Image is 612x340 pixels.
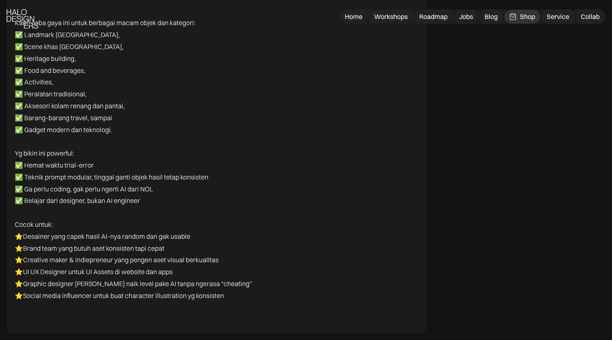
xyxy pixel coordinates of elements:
[15,5,252,29] p: Kami coba gaya ini untuk berbagai macam objek dan kategori:
[15,207,252,219] p: ‍
[15,29,252,135] p: ✅ Landmark [GEOGRAPHIC_DATA], ✅ Scene khas [GEOGRAPHIC_DATA], ✅ Heritage building, ✅ Food and bev...
[576,10,605,23] a: Collab
[480,10,503,23] a: Blog
[15,147,252,159] p: Yg bikin ini powerful:
[345,12,363,21] div: Home
[15,302,252,314] p: ‍
[369,10,413,23] a: Workshops
[547,12,569,21] div: Service
[15,256,23,264] strong: ⭐
[485,12,498,21] div: Blog
[15,135,252,147] p: ‍
[15,219,252,231] p: Cocok untuk:
[520,12,535,21] div: Shop
[15,244,23,252] strong: ⭐
[459,12,473,21] div: Jobs
[15,232,23,240] strong: ⭐
[374,12,408,21] div: Workshops
[504,10,540,23] a: Shop
[454,10,478,23] a: Jobs
[581,12,600,21] div: Collab
[15,291,23,300] strong: ⭐
[15,159,252,207] p: ✅ Hemat waktu trial-error ✅ Teknik prompt modular, tinggal ganti objek hasil tetap konsisten ✅ Ga...
[15,268,23,276] strong: ⭐
[419,12,448,21] div: Roadmap
[340,10,367,23] a: Home
[15,279,23,288] strong: ⭐
[542,10,574,23] a: Service
[414,10,453,23] a: Roadmap
[15,231,252,302] p: Desainer yang capek hasil AI-nya random dan gak usable Brand team yang butuh aset konsisten tapi ...
[15,313,252,325] p: ‍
